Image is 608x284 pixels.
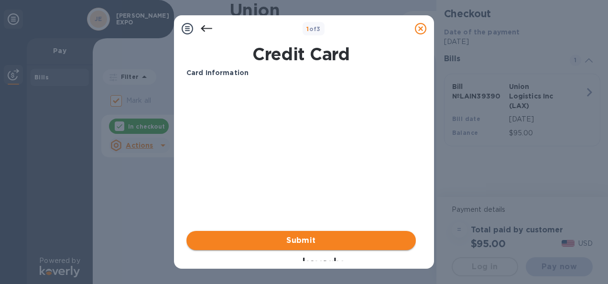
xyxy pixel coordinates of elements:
img: Logo [303,258,343,269]
b: of 3 [306,25,321,33]
button: Submit [186,231,416,250]
p: Powered by [259,260,300,270]
h1: Credit Card [183,44,420,64]
b: Card Information [186,69,249,76]
span: 1 [306,25,309,33]
iframe: Your browser does not support iframes [186,86,416,229]
span: Submit [194,235,408,246]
